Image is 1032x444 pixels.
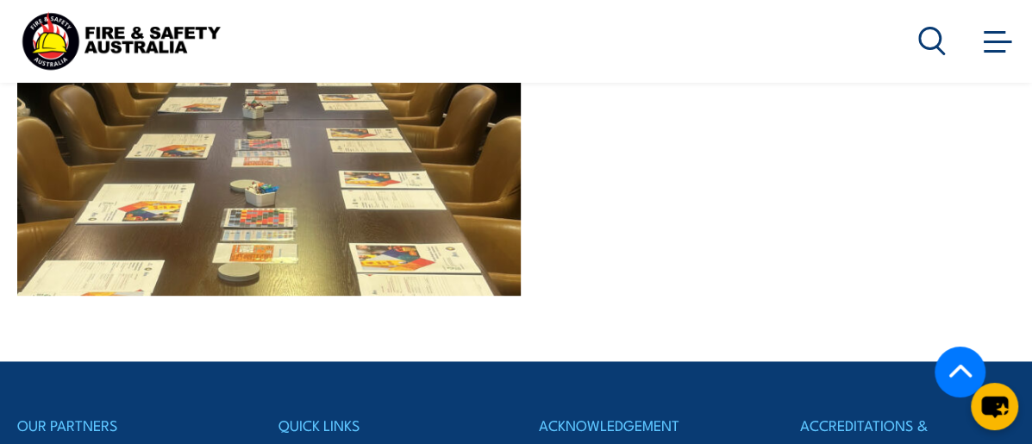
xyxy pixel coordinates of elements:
h4: ACKNOWLEDGEMENT [539,413,754,437]
button: chat-button [971,383,1018,430]
h4: QUICK LINKS [278,413,494,437]
h4: OUR PARTNERS [17,413,233,437]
